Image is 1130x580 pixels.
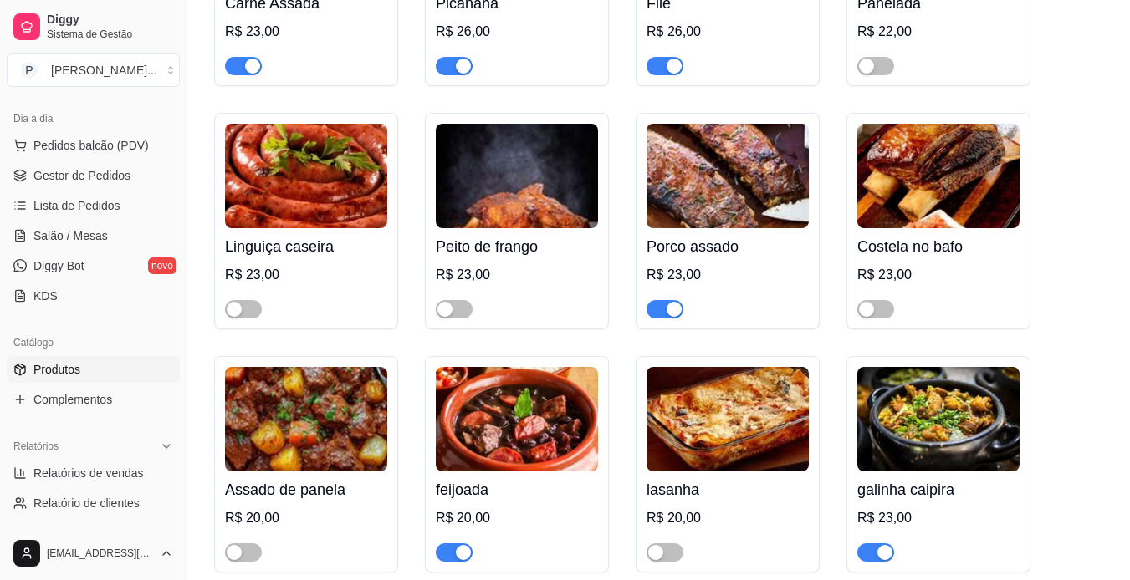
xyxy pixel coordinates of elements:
[857,124,1020,228] img: product-image
[33,525,135,542] span: Relatório de mesas
[33,465,144,481] span: Relatórios de vendas
[21,62,38,79] span: P
[647,367,809,471] img: product-image
[647,124,809,228] img: product-image
[225,265,387,285] div: R$ 23,00
[33,167,130,184] span: Gestor de Pedidos
[436,124,598,228] img: product-image
[225,478,387,501] h4: Assado de panela
[436,235,598,258] h4: Peito de frango
[647,265,809,285] div: R$ 23,00
[33,495,140,511] span: Relatório de clientes
[7,162,180,189] a: Gestor de Pedidos
[436,367,598,471] img: product-image
[857,367,1020,471] img: product-image
[7,53,180,87] button: Select a team
[225,124,387,228] img: product-image
[647,22,809,42] div: R$ 26,00
[436,265,598,285] div: R$ 23,00
[647,508,809,528] div: R$ 20,00
[7,329,180,356] div: Catálogo
[33,287,58,304] span: KDS
[51,62,157,79] div: [PERSON_NAME] ...
[47,13,173,28] span: Diggy
[436,478,598,501] h4: feijoada
[225,22,387,42] div: R$ 23,00
[7,282,180,309] a: KDS
[33,227,108,244] span: Salão / Mesas
[7,460,180,486] a: Relatórios de vendas
[33,361,80,378] span: Produtos
[33,197,120,214] span: Lista de Pedidos
[7,356,180,383] a: Produtos
[857,478,1020,501] h4: galinha caipira
[225,508,387,528] div: R$ 20,00
[647,478,809,501] h4: lasanha
[436,22,598,42] div: R$ 26,00
[7,490,180,516] a: Relatório de clientes
[857,508,1020,528] div: R$ 23,00
[436,508,598,528] div: R$ 20,00
[7,386,180,413] a: Complementos
[33,391,112,408] span: Complementos
[857,22,1020,42] div: R$ 22,00
[7,192,180,219] a: Lista de Pedidos
[7,520,180,547] a: Relatório de mesas
[857,265,1020,285] div: R$ 23,00
[7,222,180,249] a: Salão / Mesas
[7,533,180,573] button: [EMAIL_ADDRESS][DOMAIN_NAME]
[7,252,180,279] a: Diggy Botnovo
[225,367,387,471] img: product-image
[47,28,173,41] span: Sistema de Gestão
[7,132,180,159] button: Pedidos balcão (PDV)
[7,105,180,132] div: Dia a dia
[7,7,180,47] a: DiggySistema de Gestão
[13,440,59,453] span: Relatórios
[33,257,84,274] span: Diggy Bot
[47,547,153,560] span: [EMAIL_ADDRESS][DOMAIN_NAME]
[647,235,809,258] h4: Porco assado
[857,235,1020,258] h4: Costela no bafo
[33,137,149,154] span: Pedidos balcão (PDV)
[225,235,387,258] h4: Linguiça caseira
